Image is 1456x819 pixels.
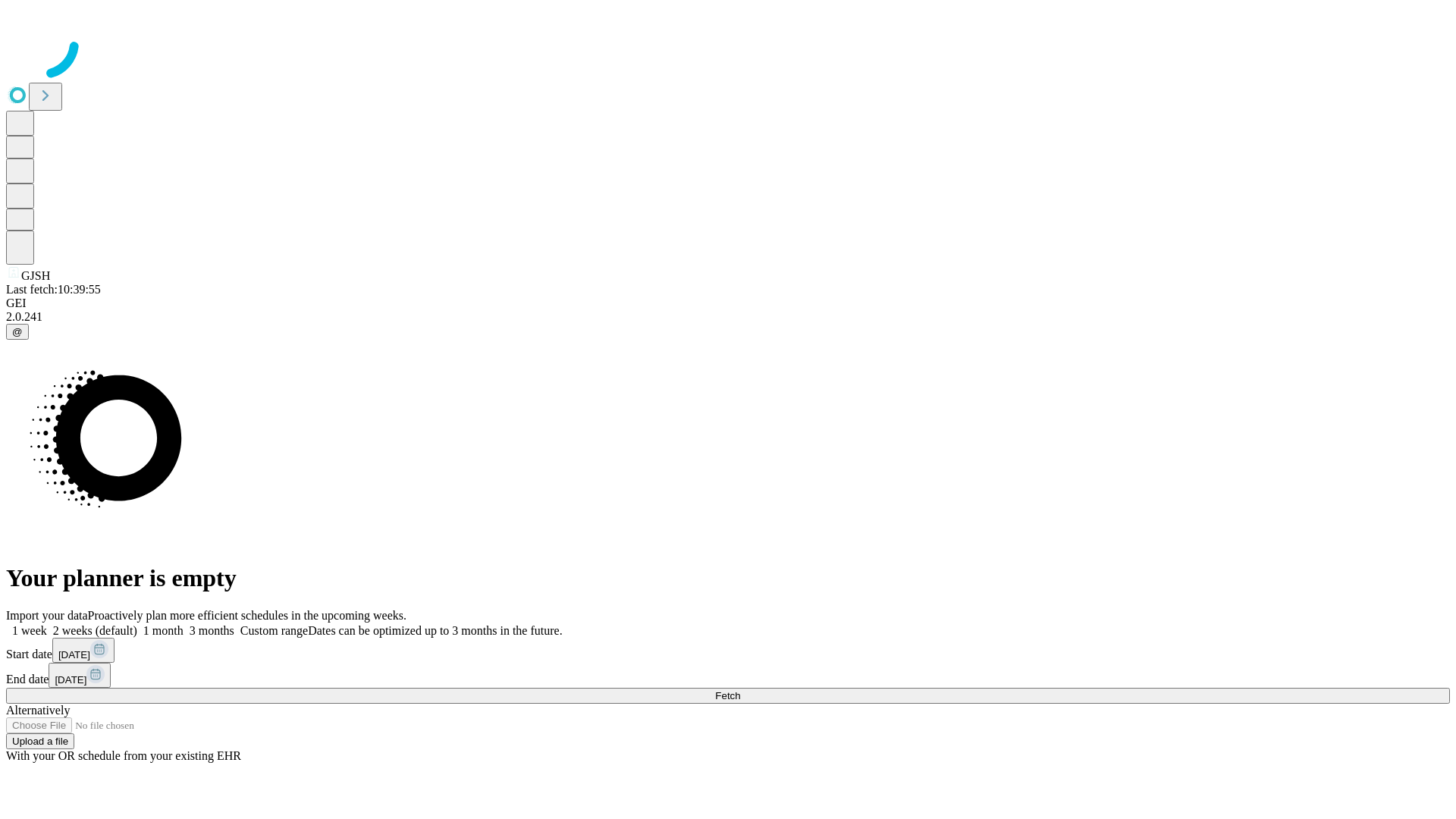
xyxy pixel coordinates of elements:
[308,624,562,637] span: Dates can be optimized up to 3 months in the future.
[6,324,29,340] button: @
[6,564,1450,592] h1: Your planner is empty
[715,690,740,701] span: Fetch
[6,283,101,296] span: Last fetch: 10:39:55
[88,609,406,622] span: Proactively plan more efficient schedules in the upcoming weeks.
[6,638,1450,663] div: Start date
[55,674,86,686] span: [DATE]
[52,638,115,663] button: [DATE]
[21,269,50,282] span: GJSH
[6,733,74,749] button: Upload a file
[143,624,184,637] span: 1 month
[6,310,1450,324] div: 2.0.241
[12,326,23,337] span: @
[58,649,90,661] span: [DATE]
[6,609,88,622] span: Import your data
[6,663,1450,688] div: End date
[6,297,1450,310] div: GEI
[190,624,234,637] span: 3 months
[53,624,137,637] span: 2 weeks (default)
[6,749,241,762] span: With your OR schedule from your existing EHR
[6,704,70,717] span: Alternatively
[6,688,1450,704] button: Fetch
[12,624,47,637] span: 1 week
[49,663,111,688] button: [DATE]
[240,624,308,637] span: Custom range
